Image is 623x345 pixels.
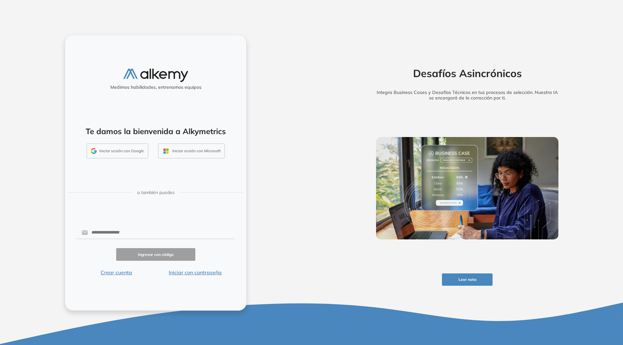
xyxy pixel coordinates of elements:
[91,148,97,154] img: GMAIL_ICON
[74,127,238,136] h4: Te damos la bienvenida a Alkymetrics
[162,147,170,155] img: OUTLOOK_ICON
[156,269,235,276] button: Iniciar con contraseña
[376,137,558,239] img: img-more-info
[137,189,175,196] span: o también puedes
[158,144,225,158] button: Iniciar sesión con Microsoft
[116,248,195,261] button: Ingresar con código
[366,67,568,79] h2: Desafíos Asincrónicos
[442,273,493,286] button: Leer nota
[506,270,623,345] iframe: Chat Widget
[506,270,623,345] div: Widget de chat
[366,90,568,101] h5: Integra Business Cases y Desafíos Técnicos en tus procesos de selección. Nuestra IA se encargará ...
[68,85,244,90] h5: Medimos habilidades, entrenamos equipos
[77,269,156,276] button: Crear cuenta
[123,69,188,82] img: logo-alkemy
[87,144,148,158] button: Iniciar sesión con Google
